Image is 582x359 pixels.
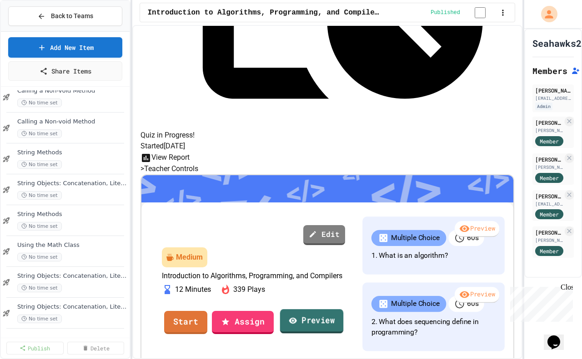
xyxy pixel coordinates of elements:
[8,37,122,58] a: Add New Item
[540,137,559,145] span: Member
[17,241,128,249] span: Using the Math Class
[212,311,274,334] a: Assign
[455,287,500,303] div: Preview
[140,130,514,141] h5: Quiz in Progress!
[391,232,440,243] p: Multiple Choice
[17,272,128,280] span: String Objects: Concatenation, Literals, and More
[371,316,496,338] p: 2. What does sequencing define in programming?
[175,284,211,295] p: 12 Minutes
[17,118,128,126] span: Calling a Non-void Method
[17,180,128,187] span: String Objects: Concatenation, Literals, and More
[17,98,62,107] span: No time set
[535,237,563,244] div: [PERSON_NAME][EMAIL_ADDRESS][PERSON_NAME][DOMAIN_NAME]
[431,7,497,18] div: Content is published and visible to students
[532,4,560,25] div: My Account
[17,160,62,169] span: No time set
[280,310,344,334] a: Preview
[8,61,122,81] a: Share Items
[507,283,573,322] iframe: chat widget
[540,247,559,255] span: Member
[17,129,62,138] span: No time set
[17,211,128,218] span: String Methods
[540,174,559,182] span: Member
[17,222,62,231] span: No time set
[4,4,63,58] div: Chat with us now!Close
[17,149,128,157] span: String Methods
[176,252,203,263] div: Medium
[544,323,573,350] iframe: chat widget
[67,342,125,354] a: Delete
[17,87,128,95] span: Calling a Non-void Method
[535,127,563,134] div: [PERSON_NAME][EMAIL_ADDRESS][PERSON_NAME][DOMAIN_NAME]
[147,7,380,18] span: Introduction to Algorithms, Programming, and Compilers
[467,232,478,243] p: 60 s
[140,152,190,163] button: View Report
[391,299,440,310] p: Multiple Choice
[140,163,514,174] h5: > Teacher Controls
[464,7,497,18] input: publish toggle
[17,284,62,292] span: No time set
[535,95,571,102] div: [EMAIL_ADDRESS][DOMAIN_NAME]
[371,251,496,261] p: 1. What is an algorithm?
[535,155,563,163] div: [PERSON_NAME]
[535,192,563,200] div: [PERSON_NAME]
[51,11,93,21] span: Back to Teams
[17,315,62,323] span: No time set
[303,225,345,245] a: Edit
[431,9,460,16] span: Published
[535,201,563,207] div: [EMAIL_ADDRESS][PERSON_NAME][DOMAIN_NAME]
[535,164,563,171] div: [PERSON_NAME][EMAIL_ADDRESS][PERSON_NAME][DOMAIN_NAME]
[535,103,552,110] div: Admin
[540,210,559,218] span: Member
[17,303,128,311] span: String Objects: Concatenation, Literals, and More
[532,64,567,77] h2: Members
[535,86,571,94] div: [PERSON_NAME]
[17,191,62,200] span: No time set
[233,284,265,295] p: 339 Plays
[455,221,500,237] div: Preview
[140,141,514,152] p: Started [DATE]
[467,299,478,310] p: 60 s
[535,118,563,127] div: [PERSON_NAME]
[164,311,207,334] a: Start
[17,253,62,261] span: No time set
[162,272,346,280] p: Introduction to Algorithms, Programming, and Compilers
[6,342,64,354] a: Publish
[535,228,563,236] div: [PERSON_NAME]
[8,6,122,26] button: Back to Teams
